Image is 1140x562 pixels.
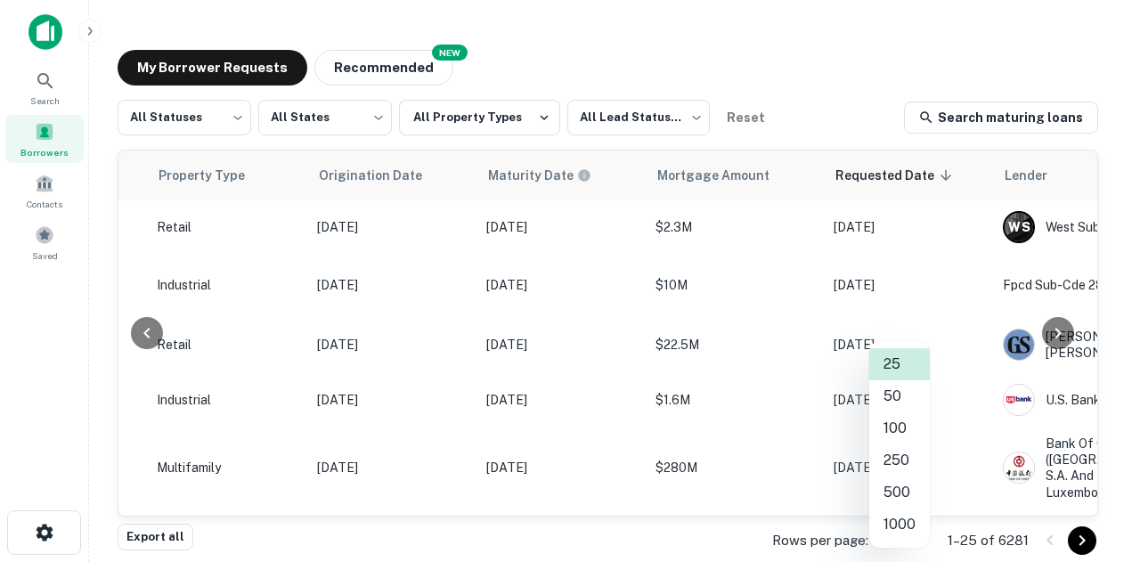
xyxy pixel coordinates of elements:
[869,476,930,509] li: 500
[869,380,930,412] li: 50
[869,509,930,541] li: 1000
[1051,419,1140,505] iframe: Chat Widget
[869,444,930,476] li: 250
[869,348,930,380] li: 25
[869,412,930,444] li: 100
